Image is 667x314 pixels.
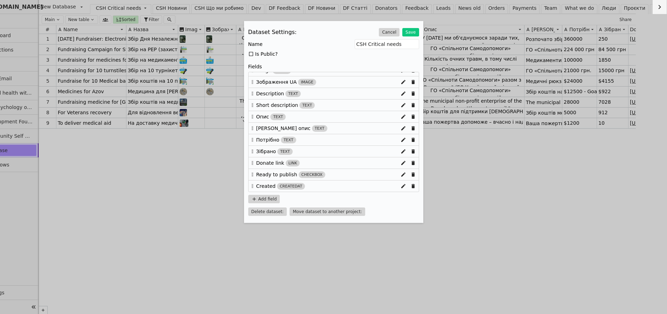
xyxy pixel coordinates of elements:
div: Cancel [379,28,399,36]
span: text [281,137,296,143]
span: Зібрано [256,146,276,157]
span: image [298,79,316,86]
span: createdAt [277,183,305,190]
span: Потрібно [256,134,279,145]
span: text [277,148,293,155]
span: Short description [256,100,298,111]
span: link [286,160,300,166]
h4: Fields [248,63,419,70]
span: text [285,90,301,97]
span: text [270,114,286,120]
span: Опис [256,111,269,122]
span: text [312,125,327,132]
span: Created [256,180,276,192]
span: Ready to publish [256,169,297,180]
button: Delete dataset: [248,207,287,216]
h2: Dataset Settings: [248,28,379,36]
span: checkbox [299,171,326,178]
button: Save [402,28,419,36]
span: [PERSON_NAME] опис [256,123,311,134]
span: text [299,102,315,109]
button: Move dataset to another project: [290,207,365,216]
span: Зображення UA [256,76,297,88]
div: Is Public? [255,49,278,59]
span: Description [256,88,284,99]
button: Add field [248,195,280,203]
span: Donate link [256,157,284,169]
div: Edit Dataset Modal [244,21,423,223]
div: Name [248,39,263,49]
